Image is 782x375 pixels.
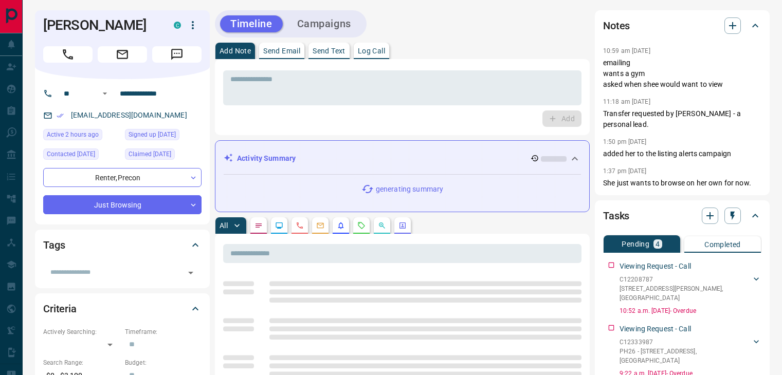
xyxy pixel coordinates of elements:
p: Log Call [358,47,385,54]
div: Thu Jan 25 2024 [125,129,202,143]
svg: Listing Alerts [337,221,345,230]
div: Tasks [603,203,761,228]
p: Send Text [313,47,345,54]
p: 1:37 pm [DATE] [603,167,647,175]
p: Viewing Request - Call [620,261,691,272]
p: 1:50 pm [DATE] [603,138,647,145]
svg: Calls [296,221,304,230]
span: Contacted [DATE] [47,149,95,159]
p: Activity Summary [237,153,296,164]
svg: Agent Actions [398,221,407,230]
div: Fri Jan 26 2024 [43,148,120,163]
h2: Tags [43,237,65,253]
svg: Opportunities [378,221,386,230]
p: 4 [656,240,660,248]
p: Timeframe: [125,327,202,336]
h2: Tasks [603,208,629,224]
div: Mon Aug 18 2025 [43,129,120,143]
p: 11:18 am [DATE] [603,98,650,105]
div: Fri Aug 15 2025 [125,148,202,163]
span: Email [98,46,147,63]
div: C12333987PH26 - [STREET_ADDRESS],[GEOGRAPHIC_DATA] [620,335,761,367]
p: Viewing Request - Call [620,324,691,334]
div: Activity Summary [224,149,581,168]
span: Call [43,46,93,63]
p: Actively Searching: [43,327,120,336]
span: Signed up [DATE] [129,129,176,140]
h2: Criteria [43,301,77,317]
div: Tags [43,233,202,257]
a: [EMAIL_ADDRESS][DOMAIN_NAME] [71,111,187,119]
div: Just Browsing [43,195,202,214]
button: Timeline [220,15,283,32]
p: 10:59 am [DATE] [603,47,650,54]
p: PH26 - [STREET_ADDRESS] , [GEOGRAPHIC_DATA] [620,347,751,365]
svg: Lead Browsing Activity [275,221,283,230]
button: Open [184,266,198,280]
p: Budget: [125,358,202,367]
p: Search Range: [43,358,120,367]
span: Message [152,46,202,63]
p: generating summary [376,184,443,195]
p: She just wants to browse on her own for now. [603,178,761,189]
p: 10:52 a.m. [DATE] - Overdue [620,306,761,315]
p: C12333987 [620,338,751,347]
svg: Notes [254,221,263,230]
p: C12208787 [620,275,751,284]
p: emailing wants a gym asked when shee would want to view [603,58,761,90]
h2: Notes [603,17,630,34]
span: Claimed [DATE] [129,149,171,159]
p: Transfer requested by [PERSON_NAME] - a personal lead. [603,108,761,130]
p: Completed [704,241,741,248]
span: Active 2 hours ago [47,129,99,140]
button: Open [99,87,111,100]
svg: Requests [357,221,366,230]
div: condos.ca [174,22,181,29]
p: Pending [622,240,649,248]
div: Criteria [43,296,202,321]
div: C12208787[STREET_ADDRESS][PERSON_NAME],[GEOGRAPHIC_DATA] [620,273,761,305]
button: Campaigns [287,15,361,32]
svg: Email Verified [57,112,64,119]
p: added her to the listing alerts campaign [603,148,761,159]
div: Notes [603,13,761,38]
svg: Emails [316,221,324,230]
h1: [PERSON_NAME] [43,17,158,33]
p: [STREET_ADDRESS][PERSON_NAME] , [GEOGRAPHIC_DATA] [620,284,751,303]
div: Renter , Precon [43,168,202,187]
p: Add Note [220,47,251,54]
p: All [220,222,228,229]
p: Send Email [263,47,300,54]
